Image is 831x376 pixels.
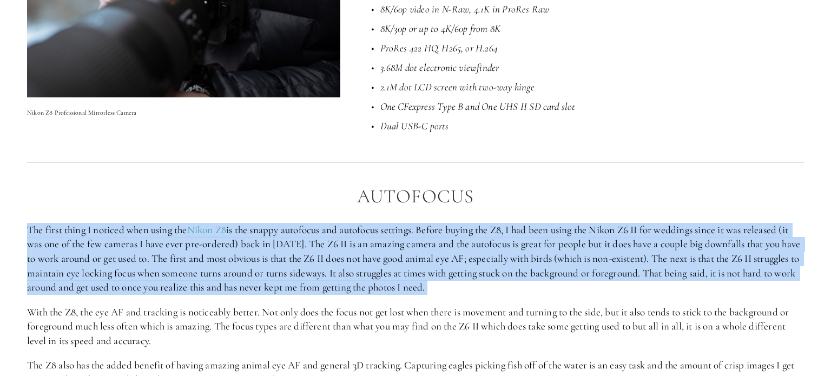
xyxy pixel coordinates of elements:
[187,223,227,237] a: Nikon Z8
[380,100,576,113] em: One CFexpress Type B and One UHS II SD card slot
[27,107,340,118] p: Nikon Z8 Professional Mirrorless Camera
[380,120,449,132] em: Dual USB-C ports
[27,305,804,348] p: With the Z8, the eye AF and tracking is noticeably better. Not only does the focus not get lost w...
[380,42,498,54] em: ProRes 422 HQ, H265, or H.264
[27,223,804,295] p: The first thing I noticed when using the is the snappy autofocus and autofocus settings. Before b...
[380,3,550,15] em: 8K/60p video in N-Raw, 4.1K in ProRes Raw
[380,22,501,35] em: 8K/30p or up to 4K/60p from 8K
[380,81,535,93] em: 2.1M dot LCD screen with two-way hinge
[27,186,804,207] h2: Autofocus
[380,61,499,74] em: 3.68M dot electronic viewfinder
